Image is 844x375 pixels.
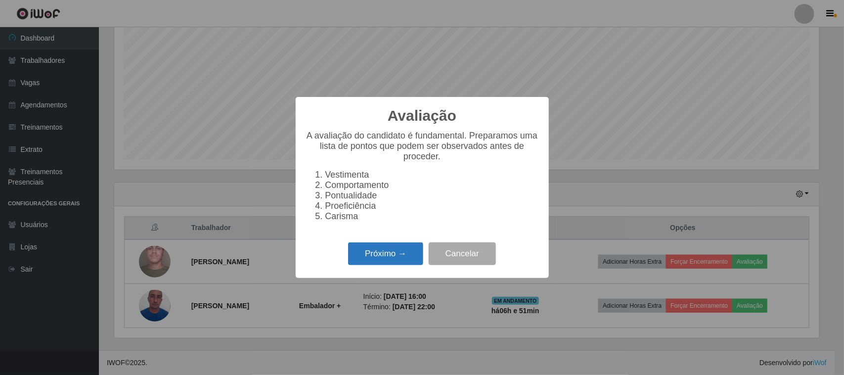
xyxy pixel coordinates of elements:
[325,180,539,190] li: Comportamento
[306,131,539,162] p: A avaliação do candidato é fundamental. Preparamos uma lista de pontos que podem ser observados a...
[388,107,456,125] h2: Avaliação
[325,170,539,180] li: Vestimenta
[429,242,496,266] button: Cancelar
[325,211,539,222] li: Carisma
[325,201,539,211] li: Proeficiência
[348,242,423,266] button: Próximo →
[325,190,539,201] li: Pontualidade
